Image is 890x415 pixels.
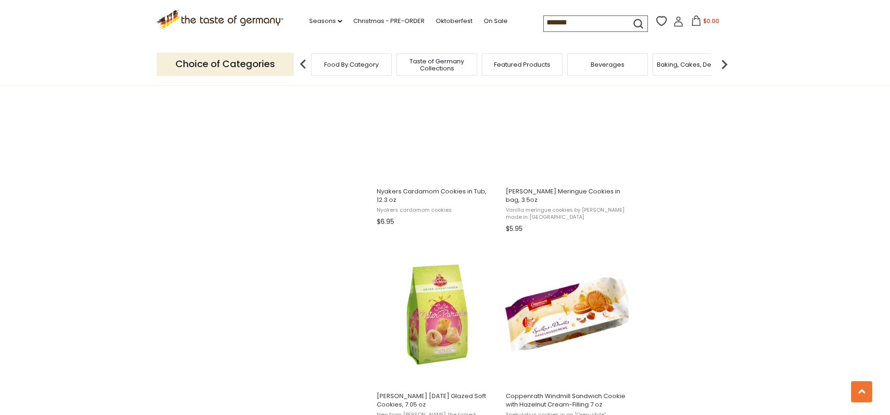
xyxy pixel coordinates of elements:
span: $0.00 [703,17,719,25]
button: $0.00 [685,15,725,30]
span: Vanilla meringue cookies by [PERSON_NAME] made in [GEOGRAPHIC_DATA] [506,207,627,221]
a: Seasons [309,16,342,26]
img: Emil Reinmann Vanilla Meringue Cookies [504,47,629,172]
span: $6.95 [377,217,394,227]
p: Choice of Categories [157,53,294,76]
span: $5.95 [506,224,523,234]
span: Coppenrath Windmill Sandwich Cookie with Hazelnut Cream-Filling 7 oz [506,392,627,409]
span: Nyakers cardamom cookies [377,207,498,214]
a: Christmas - PRE-ORDER [353,16,425,26]
img: previous arrow [294,55,312,74]
img: Wicklein Sweet Easter Friends Sugar Glazed Soft Cookies [375,253,500,377]
span: [PERSON_NAME] Meringue Cookies in bag, 3.5oz [506,187,627,204]
a: Emil Reimann Vanilla Meringue Cookies in bag, 3.5oz [504,39,629,237]
span: [PERSON_NAME] [DATE] Glazed Soft Cookies, 7.05 oz [377,392,498,409]
a: Taste of Germany Collections [399,58,474,72]
a: Featured Products [494,61,550,68]
img: Nyakers Cardamom Cookies [375,47,500,172]
a: Beverages [591,61,624,68]
a: Nyakers Cardamom Cookies in Tub, 12.3 oz [375,39,500,229]
a: Food By Category [324,61,379,68]
a: On Sale [484,16,508,26]
a: Baking, Cakes, Desserts [657,61,730,68]
a: Oktoberfest [436,16,472,26]
img: next arrow [715,55,734,74]
span: Nyakers Cardamom Cookies in Tub, 12.3 oz [377,187,498,204]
